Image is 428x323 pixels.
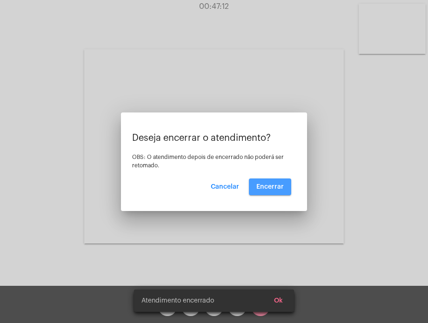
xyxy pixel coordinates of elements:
[211,184,239,190] span: Cancelar
[199,3,229,10] span: 00:47:12
[256,184,284,190] span: Encerrar
[274,297,283,304] span: Ok
[132,133,296,143] p: Deseja encerrar o atendimento?
[141,296,214,305] span: Atendimento encerrado
[132,154,284,168] span: OBS: O atendimento depois de encerrado não poderá ser retomado.
[203,178,247,195] button: Cancelar
[249,178,291,195] button: Encerrar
